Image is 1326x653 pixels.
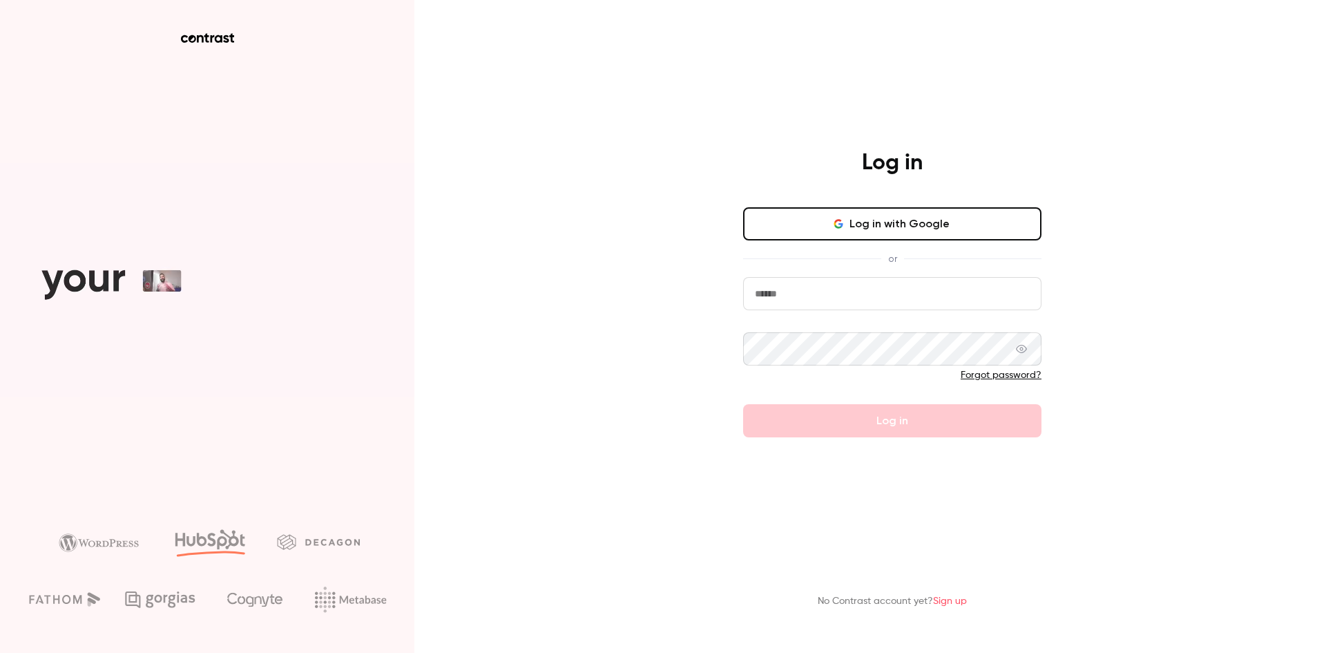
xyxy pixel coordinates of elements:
[743,207,1041,240] button: Log in with Google
[881,252,904,266] span: or
[862,149,923,177] h4: Log in
[961,370,1041,380] a: Forgot password?
[277,534,360,549] img: decagon
[933,596,967,606] a: Sign up
[818,594,967,609] p: No Contrast account yet?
